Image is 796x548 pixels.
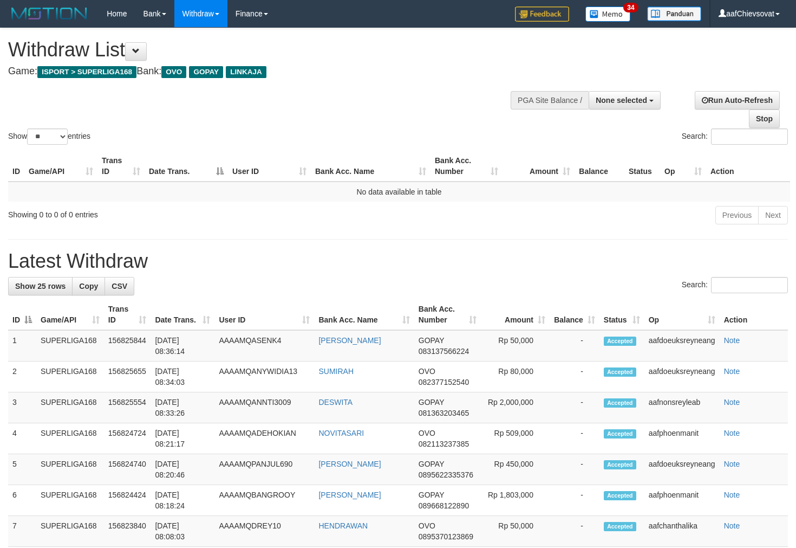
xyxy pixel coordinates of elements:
[419,398,444,407] span: GOPAY
[8,362,36,392] td: 2
[644,454,720,485] td: aafdoeuksreyneang
[8,485,36,516] td: 6
[8,423,36,454] td: 4
[715,206,759,224] a: Previous
[481,362,550,392] td: Rp 80,000
[550,423,599,454] td: -
[515,7,569,22] img: Feedback.jpg
[24,151,97,182] th: Game/API: activate to sort column ascending
[226,66,266,78] span: LINKAJA
[15,282,66,291] span: Show 25 rows
[711,128,788,145] input: Search:
[104,454,151,485] td: 156824740
[599,299,644,330] th: Status: activate to sort column ascending
[604,522,636,531] span: Accepted
[36,485,104,516] td: SUPERLIGA168
[214,330,314,362] td: AAAAMQASENK4
[8,182,790,202] td: No data available in table
[589,91,661,109] button: None selected
[151,392,214,423] td: [DATE] 08:33:26
[36,516,104,547] td: SUPERLIGA168
[644,423,720,454] td: aafphoenmanit
[682,277,788,293] label: Search:
[644,516,720,547] td: aafchanthalika
[604,368,636,377] span: Accepted
[214,485,314,516] td: AAAAMQBANGROOY
[481,485,550,516] td: Rp 1,803,000
[624,151,660,182] th: Status
[214,423,314,454] td: AAAAMQADEHOKIAN
[511,91,589,109] div: PGA Site Balance /
[36,454,104,485] td: SUPERLIGA168
[318,367,354,376] a: SUMIRAH
[105,277,134,295] a: CSV
[711,277,788,293] input: Search:
[724,521,740,530] a: Note
[97,151,145,182] th: Trans ID: activate to sort column ascending
[481,299,550,330] th: Amount: activate to sort column ascending
[8,128,90,145] label: Show entries
[481,454,550,485] td: Rp 450,000
[724,429,740,437] a: Note
[706,151,790,182] th: Action
[644,392,720,423] td: aafnonsreyleab
[104,299,151,330] th: Trans ID: activate to sort column ascending
[550,330,599,362] td: -
[419,532,473,541] span: Copy 0895370123869 to clipboard
[318,460,381,468] a: [PERSON_NAME]
[419,521,435,530] span: OVO
[214,516,314,547] td: AAAAMQDREY10
[660,151,706,182] th: Op: activate to sort column ascending
[8,392,36,423] td: 3
[8,250,788,272] h1: Latest Withdraw
[151,516,214,547] td: [DATE] 08:08:03
[724,491,740,499] a: Note
[419,470,473,479] span: Copy 0895622335376 to clipboard
[318,336,381,345] a: [PERSON_NAME]
[604,460,636,469] span: Accepted
[604,491,636,500] span: Accepted
[318,521,368,530] a: HENDRAWAN
[644,485,720,516] td: aafphoenmanit
[604,337,636,346] span: Accepted
[550,516,599,547] td: -
[550,299,599,330] th: Balance: activate to sort column ascending
[8,5,90,22] img: MOTION_logo.png
[419,367,435,376] span: OVO
[151,330,214,362] td: [DATE] 08:36:14
[481,330,550,362] td: Rp 50,000
[104,362,151,392] td: 156825655
[724,398,740,407] a: Note
[419,378,469,386] span: Copy 082377152540 to clipboard
[311,151,430,182] th: Bank Acc. Name: activate to sort column ascending
[430,151,503,182] th: Bank Acc. Number: activate to sort column ascending
[481,423,550,454] td: Rp 509,000
[604,398,636,408] span: Accepted
[112,282,127,291] span: CSV
[644,330,720,362] td: aafdoeuksreyneang
[8,516,36,547] td: 7
[36,330,104,362] td: SUPERLIGA168
[151,485,214,516] td: [DATE] 08:18:24
[8,205,324,220] div: Showing 0 to 0 of 0 entries
[419,491,444,499] span: GOPAY
[550,454,599,485] td: -
[604,429,636,439] span: Accepted
[36,299,104,330] th: Game/API: activate to sort column ascending
[682,128,788,145] label: Search:
[8,39,520,61] h1: Withdraw List
[104,330,151,362] td: 156825844
[720,299,788,330] th: Action
[596,96,647,105] span: None selected
[724,336,740,345] a: Note
[8,330,36,362] td: 1
[214,454,314,485] td: AAAAMQPANJUL690
[585,7,631,22] img: Button%20Memo.svg
[419,501,469,510] span: Copy 089668122890 to clipboard
[214,299,314,330] th: User ID: activate to sort column ascending
[419,440,469,448] span: Copy 082113237385 to clipboard
[550,392,599,423] td: -
[36,362,104,392] td: SUPERLIGA168
[8,66,520,77] h4: Game: Bank:
[161,66,186,78] span: OVO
